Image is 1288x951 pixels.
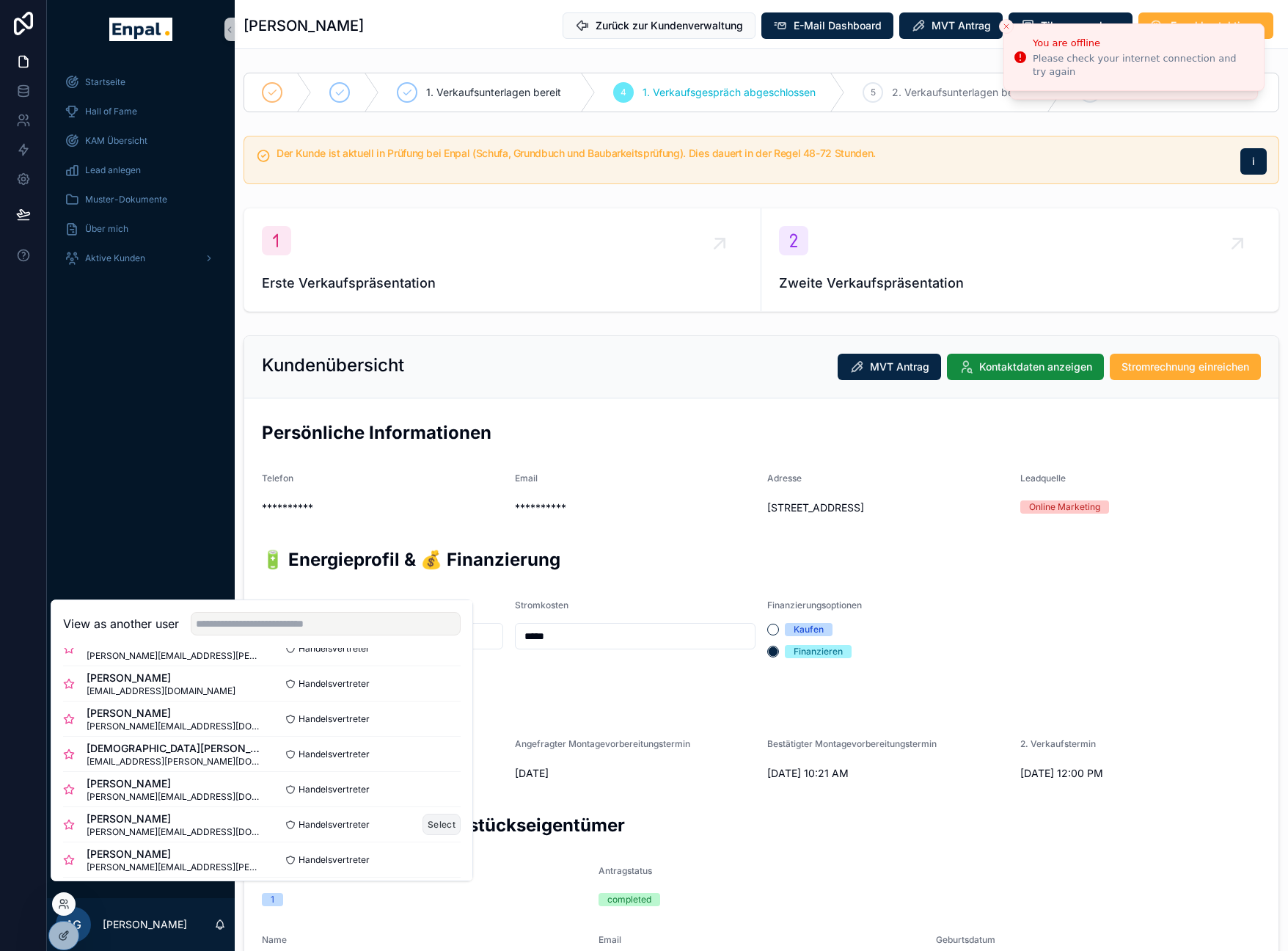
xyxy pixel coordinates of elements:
div: Please check your internet connection and try again [1033,52,1252,79]
a: KAM Übersicht [56,128,226,154]
h2: 🔋 Energieprofil & 💰 Finanzierung [262,547,1261,572]
span: Kontaktdaten anzeigen [979,360,1092,374]
span: [PERSON_NAME] [87,706,262,721]
img: App logo [109,18,172,41]
button: MVT Antrag [899,12,1003,39]
span: Erste Verkaufspräsentation [262,273,743,294]
div: You are offline [1033,36,1252,51]
span: [PERSON_NAME] [87,671,235,685]
a: Über mich [56,216,226,242]
h2: 🏡 Informationen Grundstückseigentümer [262,813,1261,837]
h2: 📅 Termine [262,686,1261,710]
span: Finanzierungsoptionen [767,600,862,611]
button: Stromrechnung einreichen [1110,354,1261,380]
h1: [PERSON_NAME] [244,15,364,36]
span: Angefragter Montagevorbereitungstermin [515,738,690,749]
span: Startseite [85,76,125,88]
span: Handelsvertreter [299,713,370,725]
div: Kaufen [794,623,824,636]
span: 1. Verkaufsgespräch abgeschlossen [643,85,816,100]
button: Enpal kontaktieren [1138,12,1273,39]
span: Bestätigter Montagevorbereitungstermin [767,738,937,749]
span: Email [515,473,538,484]
span: Email [599,934,621,945]
span: Handelsvertreter [299,748,370,760]
span: Zweite Verkaufspräsentation [779,273,1261,294]
span: Aktive Kunden [85,252,145,264]
span: Geburtsdatum [936,934,995,945]
button: Kontaktdaten anzeigen [947,354,1104,380]
span: 2. Verkaufsunterlagen bereit [892,85,1029,100]
span: Handelsvertreter [299,854,370,866]
span: i [1252,154,1255,169]
div: completed [607,893,651,906]
button: i [1240,148,1267,175]
span: 2. Verkaufstermin [1020,738,1096,749]
span: Hall of Fame [85,106,137,117]
span: [EMAIL_ADDRESS][PERSON_NAME][DOMAIN_NAME] [87,756,262,768]
span: Antragstatus [599,865,652,876]
h2: View as another user [63,615,179,633]
a: Muster-Dokumente [56,186,226,213]
span: Handelsvertreter [299,819,370,831]
span: [PERSON_NAME][EMAIL_ADDRESS][DOMAIN_NAME] [87,721,262,732]
span: [PERSON_NAME][EMAIL_ADDRESS][DOMAIN_NAME] [87,791,262,803]
p: [PERSON_NAME] [103,917,187,932]
span: [DEMOGRAPHIC_DATA][PERSON_NAME] [87,741,262,756]
button: Close toast [999,19,1014,34]
span: Handelsvertreter [299,643,370,655]
div: scrollable content [47,59,235,291]
h2: Persönliche Informationen [262,420,1261,445]
div: 1 [271,893,274,906]
span: Telefon [262,473,293,484]
a: Lead anlegen [56,157,226,183]
button: Zurück zur Kundenverwaltung [563,12,755,39]
span: MVT Antrag [870,360,929,374]
span: Stromrechnung einreichen [1121,360,1249,374]
span: Zurück zur Kundenverwaltung [596,18,743,33]
span: MVT Antrag [932,18,991,33]
span: Muster-Dokumente [85,194,167,205]
div: Online Marketing [1029,500,1100,514]
span: Name [262,934,287,945]
button: Tilgungsrechner [1009,12,1133,39]
span: [PERSON_NAME][EMAIL_ADDRESS][DOMAIN_NAME] [87,826,262,838]
span: Stromkosten [515,600,568,611]
h2: Kundenübersicht [262,354,404,377]
button: MVT Antrag [838,354,941,380]
span: [DATE] 10:21 AM [767,766,1009,781]
span: KAM Übersicht [85,135,147,147]
a: Hall of Fame [56,98,226,125]
span: Handelsvertreter [299,784,370,795]
span: [PERSON_NAME][EMAIL_ADDRESS][PERSON_NAME][DOMAIN_NAME] [87,861,262,873]
span: [EMAIL_ADDRESS][DOMAIN_NAME] [87,685,235,697]
a: Zweite Verkaufspräsentation [761,208,1278,311]
span: E-Mail Dashboard [794,18,882,33]
span: Leadquelle [1020,473,1066,484]
a: Aktive Kunden [56,245,226,272]
span: [PERSON_NAME][EMAIL_ADDRESS][PERSON_NAME][DOMAIN_NAME] [87,650,262,662]
span: 4 [621,87,626,98]
span: Lead anlegen [85,164,141,176]
span: [PERSON_NAME] [87,776,262,791]
span: 5 [871,87,876,98]
button: E-Mail Dashboard [761,12,893,39]
a: Startseite [56,69,226,95]
div: Finanzieren [794,645,843,658]
span: [PERSON_NAME] [87,847,262,861]
button: Select [422,814,461,835]
span: Über mich [85,223,128,235]
span: Handelsvertreter [299,678,370,690]
span: [DATE] 12:00 PM [1020,766,1262,781]
span: [DATE] [515,766,756,781]
h5: Der Kunde ist aktuell in Prüfung bei Enpal (Schufa, Grundbuch und Baubarkeitsprüfung). Dies dauer... [277,148,1229,158]
span: Adresse [767,473,802,484]
span: 1. Verkaufsunterlagen bereit [426,85,561,100]
a: Erste Verkaufspräsentation [244,208,761,311]
span: [STREET_ADDRESS] [767,500,1009,515]
span: [PERSON_NAME] [87,812,262,826]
